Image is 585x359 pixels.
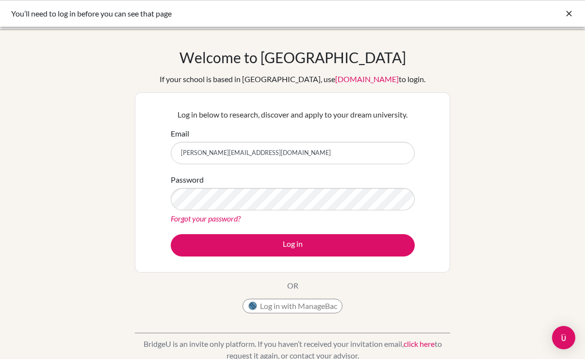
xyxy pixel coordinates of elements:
label: Password [171,174,204,186]
p: Log in below to research, discover and apply to your dream university. [171,109,415,120]
a: [DOMAIN_NAME] [335,74,399,84]
button: Log in with ManageBac [243,299,342,313]
button: Log in [171,234,415,256]
div: You’ll need to log in before you can see that page [11,8,428,19]
label: Email [171,128,189,139]
h1: Welcome to [GEOGRAPHIC_DATA] [179,49,406,66]
a: click here [404,339,435,348]
div: If your school is based in [GEOGRAPHIC_DATA], use to login. [160,73,425,85]
p: OR [287,280,298,291]
a: Forgot your password? [171,214,241,223]
div: Open Intercom Messenger [552,326,575,349]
